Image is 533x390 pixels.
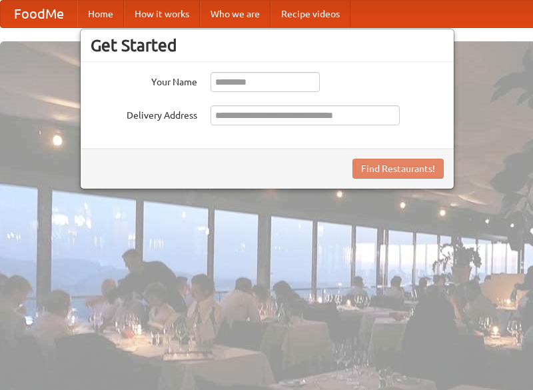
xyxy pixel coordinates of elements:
a: How it works [124,1,200,27]
label: Your Name [91,72,197,89]
a: FoodMe [1,1,77,27]
a: Recipe videos [270,1,350,27]
h3: Get Started [91,35,444,55]
button: Find Restaurants! [352,159,444,179]
a: Who we are [200,1,270,27]
label: Delivery Address [91,105,197,122]
a: Home [77,1,124,27]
